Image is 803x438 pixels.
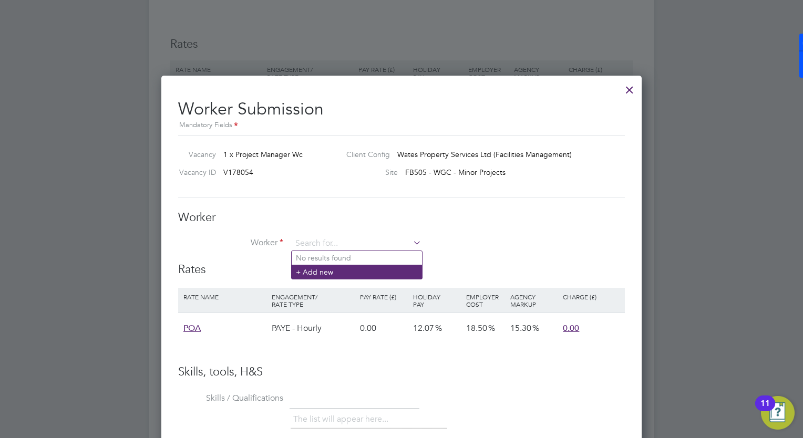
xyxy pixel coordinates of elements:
[410,288,464,313] div: Holiday Pay
[183,323,201,333] span: POA
[292,236,421,252] input: Search for...
[292,265,422,279] li: + Add new
[178,237,283,248] label: Worker
[466,323,487,333] span: 18.50
[357,288,410,306] div: Pay Rate (£)
[292,251,422,265] li: No results found
[174,168,216,177] label: Vacancy ID
[413,323,434,333] span: 12.07
[178,210,625,225] h3: Worker
[269,288,357,313] div: Engagement/ Rate Type
[178,120,625,131] div: Mandatory Fields
[223,150,303,159] span: 1 x Project Manager Wc
[178,364,625,380] h3: Skills, tools, H&S
[178,262,625,277] h3: Rates
[508,288,561,313] div: Agency Markup
[760,403,770,417] div: 11
[178,90,625,132] h2: Worker Submission
[357,313,410,343] div: 0.00
[338,168,398,177] label: Site
[563,323,579,333] span: 0.00
[405,168,506,177] span: FB505 - WGC - Minor Projects
[464,288,508,313] div: Employer Cost
[293,412,393,426] li: The list will appear here...
[397,150,572,159] span: Wates Property Services Ltd (Facilities Management)
[223,168,253,177] span: V178054
[181,288,269,306] div: Rate Name
[560,288,622,306] div: Charge (£)
[338,150,390,159] label: Client Config
[269,313,357,343] div: PAYE - Hourly
[761,396,795,430] button: Open Resource Center, 11 new notifications
[174,150,216,159] label: Vacancy
[178,393,283,404] label: Skills / Qualifications
[510,323,531,333] span: 15.30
